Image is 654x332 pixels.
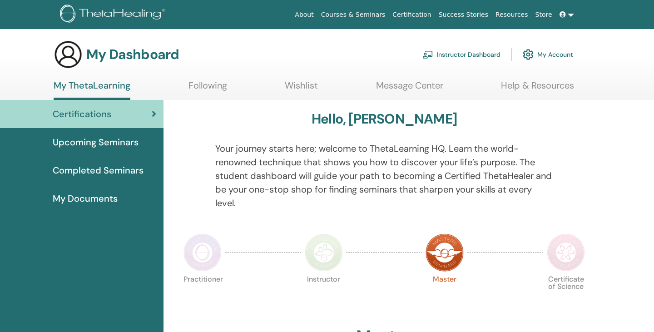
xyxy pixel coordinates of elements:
img: chalkboard-teacher.svg [422,50,433,59]
a: Certification [389,6,435,23]
h3: Hello, [PERSON_NAME] [312,111,457,127]
img: Instructor [305,233,343,272]
p: Master [426,276,464,314]
img: Certificate of Science [547,233,585,272]
a: About [291,6,317,23]
a: Success Stories [435,6,492,23]
p: Certificate of Science [547,276,585,314]
span: Upcoming Seminars [53,135,139,149]
img: cog.svg [523,47,534,62]
img: generic-user-icon.jpg [54,40,83,69]
a: Store [532,6,556,23]
img: Practitioner [183,233,222,272]
p: Instructor [305,276,343,314]
img: Master [426,233,464,272]
p: Practitioner [183,276,222,314]
a: Instructor Dashboard [422,45,500,64]
a: Resources [492,6,532,23]
a: My Account [523,45,573,64]
span: My Documents [53,192,118,205]
p: Your journey starts here; welcome to ThetaLearning HQ. Learn the world-renowned technique that sh... [215,142,554,210]
a: Wishlist [285,80,318,98]
h3: My Dashboard [86,46,179,63]
a: Message Center [376,80,443,98]
a: Following [188,80,227,98]
a: Courses & Seminars [317,6,389,23]
img: logo.png [60,5,168,25]
a: Help & Resources [501,80,574,98]
span: Completed Seminars [53,164,144,177]
a: My ThetaLearning [54,80,130,100]
span: Certifications [53,107,111,121]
